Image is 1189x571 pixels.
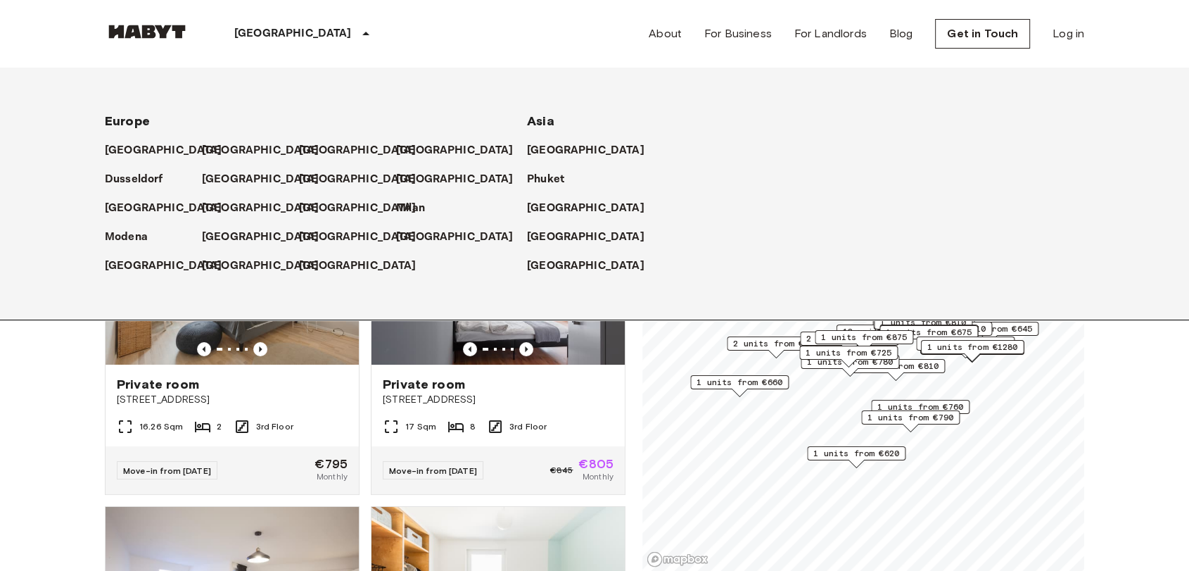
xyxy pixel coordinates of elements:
div: Map marker [807,446,905,468]
a: [GEOGRAPHIC_DATA] [527,258,659,275]
p: [GEOGRAPHIC_DATA] [396,171,514,188]
span: €805 [578,458,613,470]
div: Map marker [871,400,969,422]
a: Get in Touch [935,19,1030,49]
p: Modena [105,229,148,246]
span: Move-in from [DATE] [389,465,477,476]
span: Asia [527,113,554,129]
span: 1 units from €620 [813,447,899,460]
a: [GEOGRAPHIC_DATA] [527,229,659,246]
div: Map marker [921,340,1024,362]
span: 1 units from €790 [867,411,953,424]
span: 1 units from €660 [697,376,782,389]
a: Blog [889,25,913,42]
p: [GEOGRAPHIC_DATA] [299,229,417,246]
div: Map marker [873,315,972,337]
p: Dusseldorf [105,171,163,188]
div: Map marker [837,325,940,346]
a: Marketing picture of unit DE-01-078-004-02HPrevious imagePrevious imagePrivate room[STREET_ADDRES... [105,195,360,495]
a: Milan [396,200,439,217]
p: [GEOGRAPHIC_DATA] [299,142,417,159]
div: Map marker [800,332,898,353]
a: Marketing picture of unit DE-01-047-05HPrevious imagePrevious imagePrivate room[STREET_ADDRESS]17... [371,195,625,495]
span: Private room [117,376,199,393]
p: [GEOGRAPHIC_DATA] [299,171,417,188]
p: [GEOGRAPHIC_DATA] [202,229,319,246]
span: 2 units from €875 [733,337,819,350]
div: Map marker [916,337,1015,358]
a: [GEOGRAPHIC_DATA] [396,171,528,188]
span: Europe [105,113,150,129]
span: 1 units from €760 [877,401,963,413]
a: [GEOGRAPHIC_DATA] [105,200,236,217]
p: [GEOGRAPHIC_DATA] [527,142,644,159]
a: [GEOGRAPHIC_DATA] [202,229,333,246]
a: [GEOGRAPHIC_DATA] [299,200,431,217]
span: €845 [550,464,573,477]
div: Map marker [861,410,960,432]
p: [GEOGRAPHIC_DATA] [105,200,222,217]
p: [GEOGRAPHIC_DATA] [234,25,352,42]
span: Monthly [583,470,613,483]
button: Previous image [463,342,477,356]
span: Private room [383,376,465,393]
span: 2 units from €865 [806,332,892,345]
a: For Landlords [794,25,867,42]
p: [GEOGRAPHIC_DATA] [202,200,319,217]
div: Map marker [690,375,789,397]
span: 5 units from €645 [946,322,1032,335]
span: 3rd Floor [256,420,293,433]
span: Move-in from [DATE] [123,465,211,476]
div: Map marker [799,346,898,368]
button: Previous image [197,342,211,356]
p: [GEOGRAPHIC_DATA] [202,171,319,188]
p: [GEOGRAPHIC_DATA] [202,258,319,275]
span: 1 units from €810 [900,322,986,335]
p: [GEOGRAPHIC_DATA] [105,142,222,159]
span: 1 units from €810 [880,316,966,329]
span: 1 units from €810 [853,360,939,372]
a: Log in [1053,25,1084,42]
img: Habyt [105,25,189,39]
a: [GEOGRAPHIC_DATA] [202,200,333,217]
a: [GEOGRAPHIC_DATA] [527,142,659,159]
span: 2 [217,420,222,433]
span: 8 [470,420,476,433]
p: [GEOGRAPHIC_DATA] [105,258,222,275]
span: [STREET_ADDRESS] [117,393,348,407]
span: 18 units from €650 [843,325,934,338]
a: [GEOGRAPHIC_DATA] [396,229,528,246]
span: 1 units from €725 [806,346,891,359]
p: [GEOGRAPHIC_DATA] [299,200,417,217]
div: Map marker [879,325,978,347]
a: Modena [105,229,162,246]
a: Mapbox logo [647,551,708,567]
p: [GEOGRAPHIC_DATA] [202,142,319,159]
span: 3rd Floor [509,420,547,433]
p: [GEOGRAPHIC_DATA] [396,142,514,159]
a: Dusseldorf [105,171,177,188]
span: Monthly [317,470,348,483]
div: Map marker [874,315,972,337]
a: [GEOGRAPHIC_DATA] [105,142,236,159]
a: Phuket [527,171,578,188]
a: [GEOGRAPHIC_DATA] [105,258,236,275]
span: 17 Sqm [405,420,436,433]
div: Map marker [727,337,825,358]
span: 1 units from €875 [821,331,907,344]
p: [GEOGRAPHIC_DATA] [527,258,644,275]
p: [GEOGRAPHIC_DATA] [527,200,644,217]
button: Previous image [253,342,267,356]
span: 2 units from €960 [922,337,1008,350]
div: Map marker [879,325,978,346]
a: [GEOGRAPHIC_DATA] [299,229,431,246]
span: 1 units from €1280 [927,341,1018,353]
a: [GEOGRAPHIC_DATA] [202,171,333,188]
span: €795 [314,458,348,470]
button: Previous image [519,342,533,356]
a: [GEOGRAPHIC_DATA] [396,142,528,159]
a: [GEOGRAPHIC_DATA] [299,171,431,188]
a: [GEOGRAPHIC_DATA] [299,258,431,275]
a: [GEOGRAPHIC_DATA] [202,142,333,159]
span: 1 units from €675 [886,326,972,339]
